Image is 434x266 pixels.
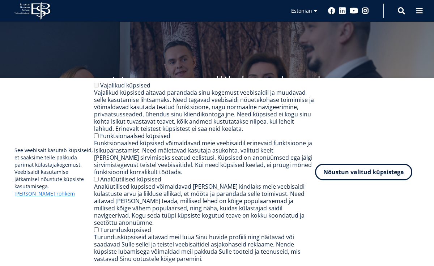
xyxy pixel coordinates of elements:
[362,7,369,14] a: Instagram
[100,226,151,234] label: Turundusküpsised
[94,89,315,132] div: Vajalikud küpsised aitavad parandada sinu kogemust veebisaidil ja muudavad selle kasutamise lihts...
[350,7,358,14] a: Youtube
[94,140,315,176] div: Funktsionaalsed küpsised võimaldavad meie veebisaidil erinevaid funktsioone ja isikupärastamist. ...
[14,190,75,197] a: [PERSON_NAME] rohkem
[339,7,346,14] a: Linkedin
[94,183,315,226] div: Analüütilised küpsised võimaldavad [PERSON_NAME] kindlaks meie veebisaidi külastuste arvu ja liik...
[100,175,161,183] label: Analüütilised küpsised
[14,147,94,197] p: See veebisait kasutab küpsiseid, et saaksime teile pakkuda parimat külastajakogemust. Veebisaidi ...
[315,164,412,180] button: Nõustun valitud küpsistega
[25,72,409,94] p: Vastutusteadlik kogukond
[94,233,315,262] div: Turundusküpsiseid aitavad meil luua Sinu huvide profiili ning näitavad või saadavad Sulle sellel ...
[100,81,150,89] label: Vajalikud küpsised
[100,132,170,140] label: Funktsionaalsed küpsised
[328,7,335,14] a: Facebook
